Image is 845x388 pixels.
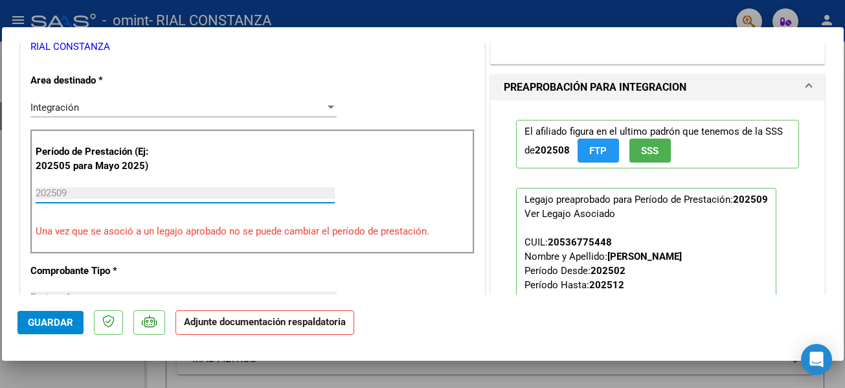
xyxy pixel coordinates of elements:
p: Comprobante Tipo * [30,264,164,279]
h1: PREAPROBACIÓN PARA INTEGRACION [504,80,686,95]
p: Area destinado * [30,73,164,88]
p: RIAL CONSTANZA [30,40,475,54]
p: Período de Prestación (Ej: 202505 para Mayo 2025) [36,144,166,174]
div: 20536775448 [548,235,612,249]
span: Factura A [30,291,72,303]
span: Integración [30,102,79,113]
button: Guardar [17,311,84,334]
div: Open Intercom Messenger [801,344,832,375]
button: FTP [578,139,619,163]
span: Guardar [28,317,73,328]
span: FTP [589,145,607,157]
strong: Adjunte documentación respaldatoria [184,316,346,328]
strong: 202509 [733,194,768,205]
p: Legajo preaprobado para Período de Prestación: [516,188,776,360]
div: Ver Legajo Asociado [524,207,615,221]
strong: [PERSON_NAME] [607,251,682,262]
span: CUIL: Nombre y Apellido: Período Desde: Período Hasta: Admite Dependencia: [524,236,682,319]
strong: NO [616,293,630,305]
button: SSS [629,139,671,163]
span: SSS [641,145,659,157]
strong: 202508 [535,144,570,156]
strong: 202512 [589,279,624,291]
p: El afiliado figura en el ultimo padrón que tenemos de la SSS de [516,120,800,168]
mat-expansion-panel-header: PREAPROBACIÓN PARA INTEGRACION [491,74,825,100]
strong: 202502 [591,265,625,277]
p: Una vez que se asoció a un legajo aprobado no se puede cambiar el período de prestación. [36,224,469,239]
